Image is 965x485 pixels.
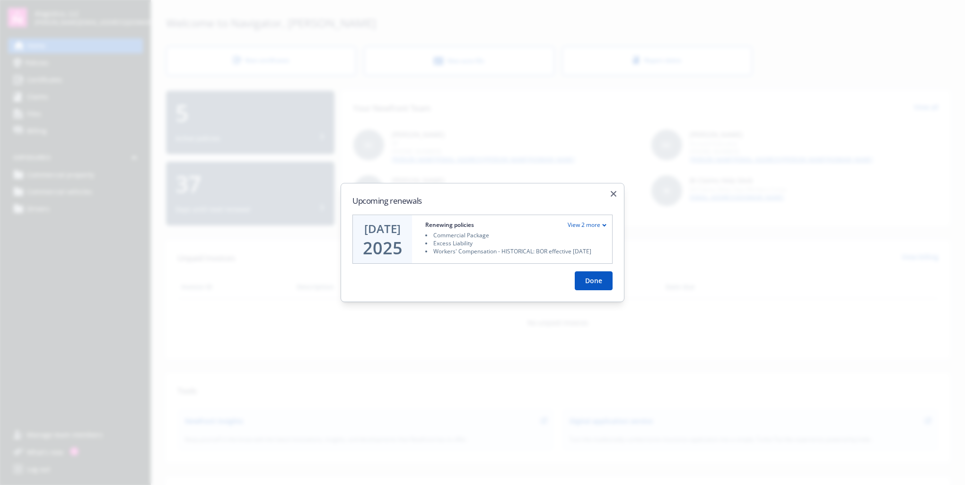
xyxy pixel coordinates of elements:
li: Commercial Package [425,231,606,239]
div: View 2 more [568,221,606,229]
div: [DATE] [364,221,401,237]
button: Done [575,271,613,290]
li: Workers' Compensation - HISTORICAL: BOR effective [DATE] [425,247,606,255]
div: Renewing policies [425,221,474,229]
div: 2025 [363,239,403,258]
h2: Upcoming renewals [352,195,613,207]
li: Excess Liability [425,239,606,247]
